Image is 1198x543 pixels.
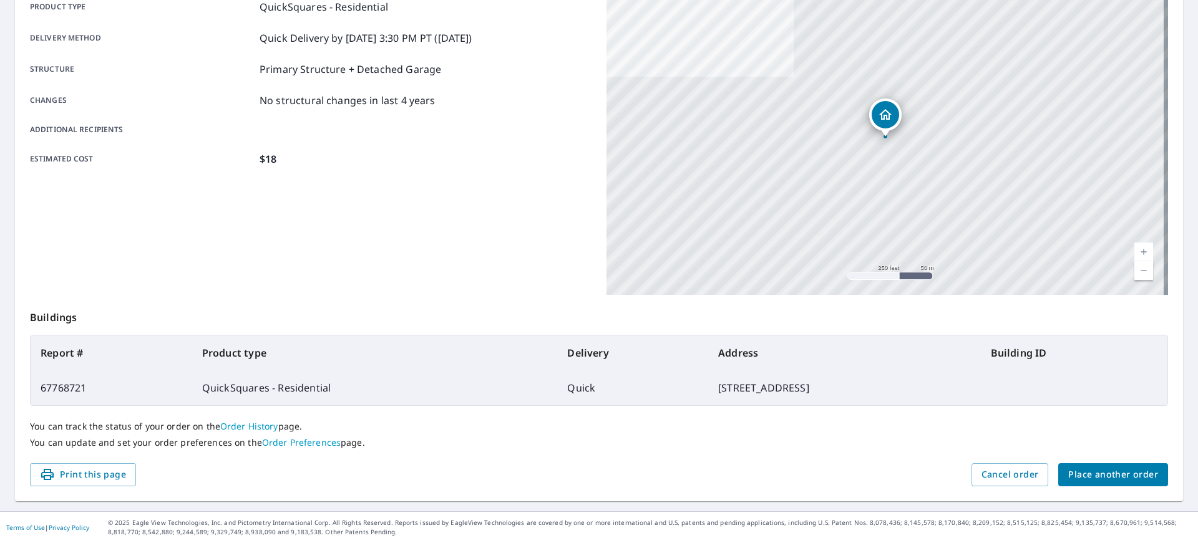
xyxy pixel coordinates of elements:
span: Print this page [40,467,126,483]
p: Structure [30,62,255,77]
th: Delivery [557,335,708,370]
th: Product type [192,335,558,370]
button: Place another order [1058,463,1168,486]
p: Delivery method [30,31,255,46]
p: $18 [260,151,276,166]
a: Order Preferences [262,436,341,448]
span: Place another order [1068,467,1158,483]
td: [STREET_ADDRESS] [708,370,981,405]
a: Current Level 17, Zoom Out [1134,261,1153,280]
td: QuickSquares - Residential [192,370,558,405]
p: Primary Structure + Detached Garage [260,62,441,77]
p: Estimated cost [30,151,255,166]
a: Terms of Use [6,523,45,532]
a: Current Level 17, Zoom In [1134,243,1153,261]
button: Print this page [30,463,136,486]
button: Cancel order [972,463,1049,486]
th: Building ID [981,335,1167,370]
p: Changes [30,93,255,108]
td: Quick [557,370,708,405]
th: Report # [31,335,192,370]
div: Dropped pin, building 1, Residential property, 519 Aladar Dr O Fallon, IL 62269 [869,99,902,137]
p: © 2025 Eagle View Technologies, Inc. and Pictometry International Corp. All Rights Reserved. Repo... [108,518,1192,537]
a: Order History [220,420,278,432]
p: You can update and set your order preferences on the page. [30,437,1168,448]
p: Buildings [30,295,1168,335]
span: Cancel order [981,467,1039,483]
p: No structural changes in last 4 years [260,93,436,108]
p: | [6,524,89,531]
p: Quick Delivery by [DATE] 3:30 PM PT ([DATE]) [260,31,472,46]
p: Additional recipients [30,124,255,135]
a: Privacy Policy [49,523,89,532]
th: Address [708,335,981,370]
p: You can track the status of your order on the page. [30,421,1168,432]
td: 67768721 [31,370,192,405]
